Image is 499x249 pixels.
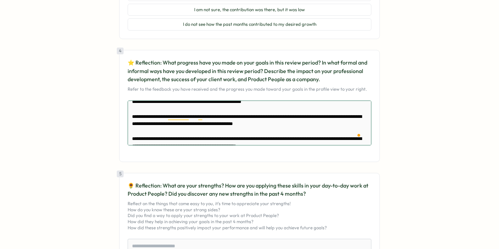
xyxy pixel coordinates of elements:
[128,101,371,145] textarea: To enrich screen reader interactions, please activate Accessibility in Grammarly extension settings
[117,48,124,54] div: 4
[128,58,371,84] p: ⭐️ Reflection: What progress have you made on your goals in this review period? In what formal an...
[128,4,371,16] button: I am not sure, the contribution was there, but it was low
[128,201,371,231] p: Reflect on the things that come easy to you, it's time to appreciate your strengths! How do you k...
[128,181,371,198] p: 🌻 Reflection: What are your strengths? How are you applying these skills in your day-to-day work ...
[117,171,124,177] div: 5
[128,18,371,31] button: I do not see how the past months contributed to my desired growth
[128,86,371,92] p: Refer to the feedback you have received and the progress you made toward your goals in the profil...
